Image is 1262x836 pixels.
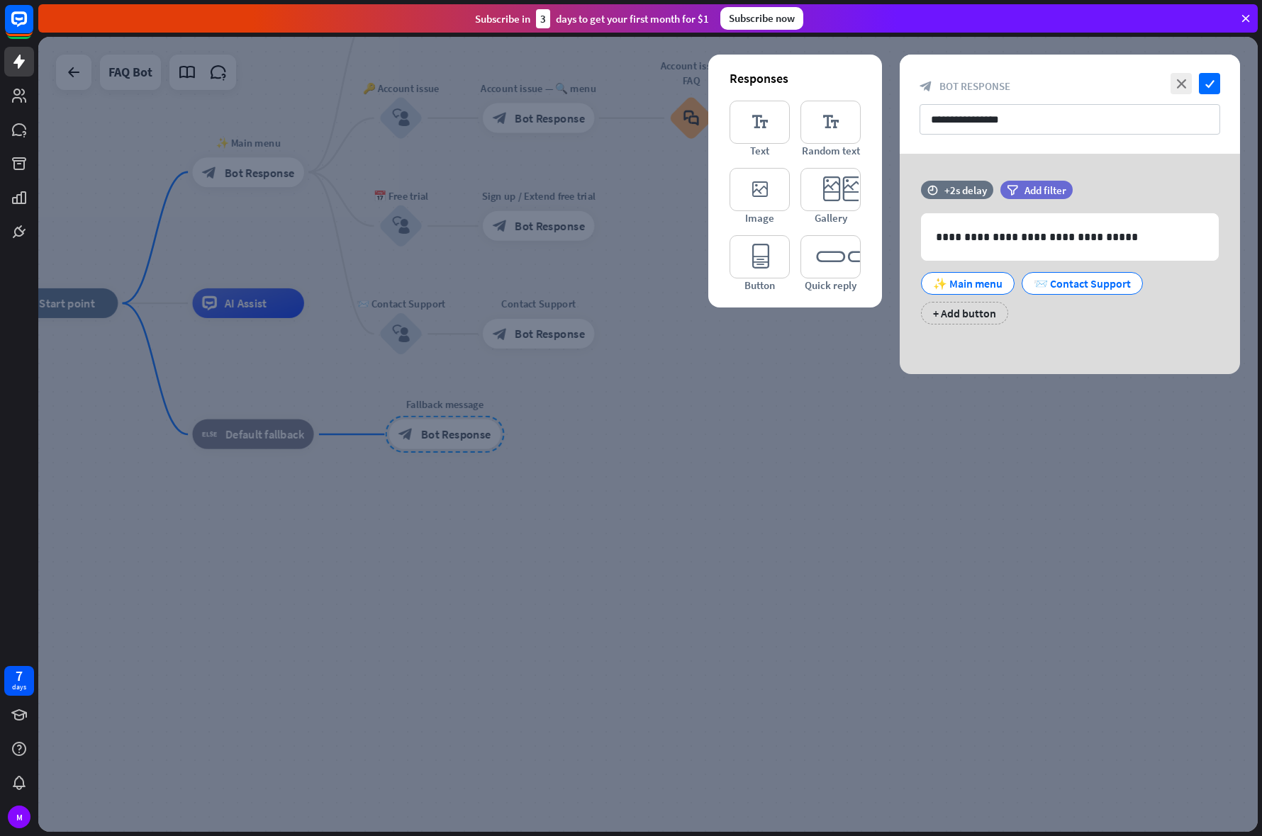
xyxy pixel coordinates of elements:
div: 3 [536,9,550,28]
div: Subscribe now [720,7,803,30]
div: ✨ Main menu [933,273,1003,294]
div: M [8,806,30,828]
i: close [1171,73,1192,94]
span: Add filter [1024,183,1066,197]
i: block_bot_response [920,80,932,93]
div: Subscribe in days to get your first month for $1 [475,9,709,28]
button: Open LiveChat chat widget [11,6,54,48]
i: time [927,185,938,195]
div: +2s delay [944,183,987,197]
a: 7 days [4,666,34,696]
i: check [1199,73,1220,94]
div: + Add button [921,302,1008,324]
i: filter [1007,185,1018,196]
div: days [12,682,26,692]
div: 📨 Contact Support [1034,273,1131,294]
div: 7 [16,670,23,682]
span: Bot Response [939,79,1010,93]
